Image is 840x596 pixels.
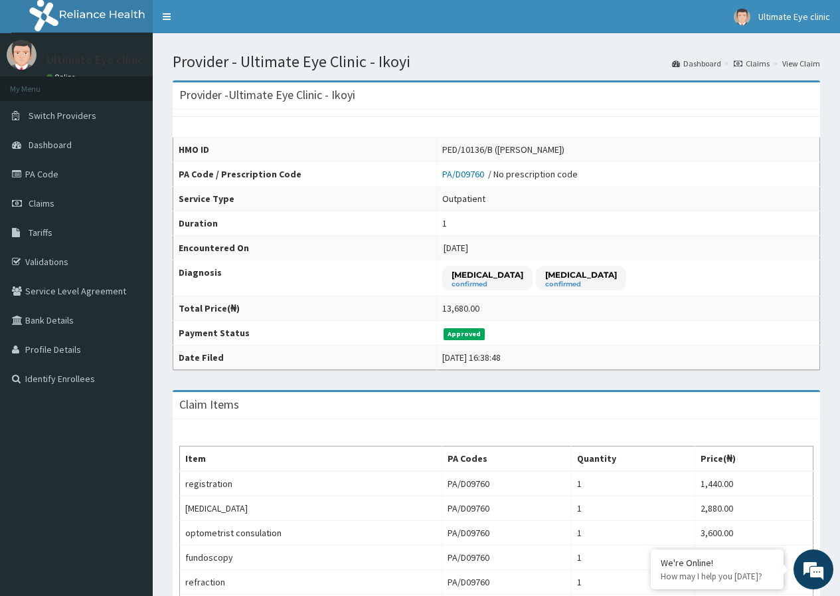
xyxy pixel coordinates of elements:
div: 13,680.00 [442,302,479,315]
h3: Provider - Ultimate Eye Clinic - Ikoyi [179,89,355,101]
span: Approved [444,328,485,340]
span: Tariffs [29,227,52,239]
td: 1 [572,570,695,595]
small: confirmed [545,281,617,288]
td: PA/D09760 [442,471,572,496]
a: View Claim [782,58,820,69]
a: Claims [734,58,770,69]
td: 2,880.00 [695,496,813,521]
h3: Claim Items [179,399,239,411]
div: Minimize live chat window [218,7,250,39]
p: [MEDICAL_DATA] [545,269,617,280]
td: 1,440.00 [695,471,813,496]
span: Ultimate Eye clinic [758,11,830,23]
div: [DATE] 16:38:48 [442,351,501,364]
th: PA Codes [442,447,572,472]
td: fundoscopy [180,546,442,570]
div: PED/10136/B ([PERSON_NAME]) [442,143,564,156]
span: Claims [29,197,54,209]
td: 3,600.00 [695,521,813,546]
td: 1 [572,471,695,496]
th: PA Code / Prescription Code [173,162,437,187]
div: Chat with us now [69,74,223,92]
td: PA/D09760 [442,570,572,595]
p: [MEDICAL_DATA] [452,269,523,280]
h1: Provider - Ultimate Eye Clinic - Ikoyi [173,53,820,70]
img: User Image [734,9,750,25]
textarea: Type your message and hit 'Enter' [7,363,253,409]
td: registration [180,471,442,496]
th: Service Type [173,187,437,211]
td: PA/D09760 [442,546,572,570]
td: 1 [572,521,695,546]
th: Payment Status [173,321,437,346]
td: PA/D09760 [442,521,572,546]
a: Online [46,72,78,82]
div: We're Online! [661,557,774,569]
div: Outpatient [442,192,485,205]
td: 2,880.00 [695,546,813,570]
span: Switch Providers [29,110,96,122]
img: User Image [7,40,37,70]
td: 1 [572,546,695,570]
p: Ultimate Eye clinic [46,54,143,66]
span: Dashboard [29,139,72,151]
th: Encountered On [173,236,437,260]
td: PA/D09760 [442,496,572,521]
span: We're online! [77,167,183,302]
th: Diagnosis [173,260,437,296]
th: Date Filed [173,346,437,370]
th: Price(₦) [695,447,813,472]
a: PA/D09760 [442,168,488,180]
div: / No prescription code [442,167,578,181]
a: Dashboard [672,58,721,69]
div: 1 [442,217,447,230]
td: optometrist consulation [180,521,442,546]
p: How may I help you today? [661,571,774,582]
th: Item [180,447,442,472]
th: Total Price(₦) [173,296,437,321]
th: Quantity [572,447,695,472]
th: Duration [173,211,437,236]
span: [DATE] [444,242,468,254]
td: refraction [180,570,442,595]
img: d_794563401_company_1708531726252_794563401 [25,66,54,100]
th: HMO ID [173,138,437,162]
small: confirmed [452,281,523,288]
td: [MEDICAL_DATA] [180,496,442,521]
td: 1 [572,496,695,521]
